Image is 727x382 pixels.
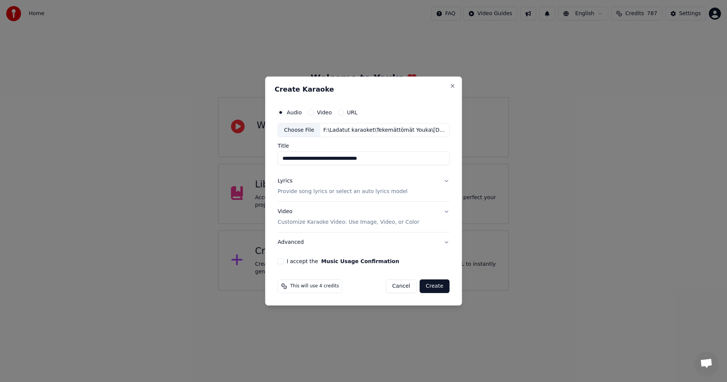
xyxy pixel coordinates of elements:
[278,178,292,185] div: Lyrics
[287,259,399,264] label: I accept the
[278,208,419,226] div: Video
[275,86,452,93] h2: Create Karaoke
[420,279,449,293] button: Create
[278,218,419,226] p: Customize Karaoke Video: Use Image, Video, or Color
[320,126,449,134] div: F:\Ladatut karaoket\Tekemättömät Youka\[DEMOGRAPHIC_DATA] naislaulajia\[PERSON_NAME], [PERSON_NAM...
[278,172,449,202] button: LyricsProvide song lyrics or select an auto lyrics model
[278,143,449,149] label: Title
[278,123,320,137] div: Choose File
[290,283,339,289] span: This will use 4 credits
[278,202,449,232] button: VideoCustomize Karaoke Video: Use Image, Video, or Color
[321,259,399,264] button: I accept the
[287,110,302,115] label: Audio
[278,188,407,196] p: Provide song lyrics or select an auto lyrics model
[386,279,417,293] button: Cancel
[278,232,449,252] button: Advanced
[317,110,332,115] label: Video
[347,110,357,115] label: URL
